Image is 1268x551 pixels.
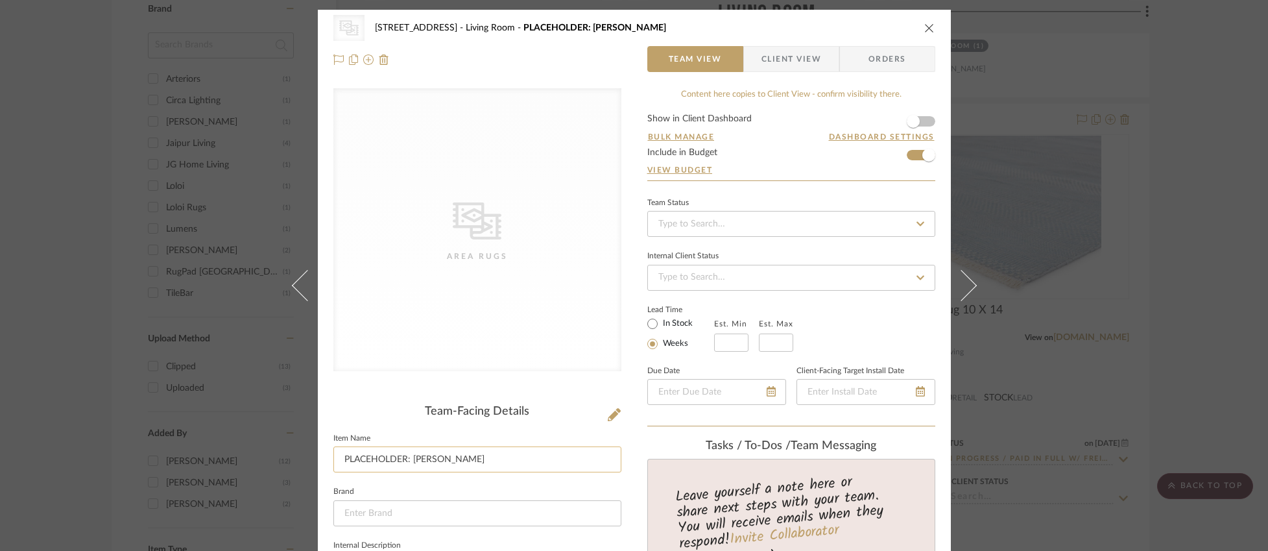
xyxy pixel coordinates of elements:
[647,439,935,454] div: team Messaging
[523,23,666,32] span: PLACEHOLDER: [PERSON_NAME]
[333,435,370,442] label: Item Name
[796,368,904,374] label: Client-Facing Target Install Date
[924,22,935,34] button: close
[647,165,935,175] a: View Budget
[706,440,791,452] span: Tasks / To-Dos /
[796,379,935,405] input: Enter Install Date
[333,489,354,495] label: Brand
[660,338,688,350] label: Weeks
[413,250,542,263] div: Area Rugs
[759,319,793,328] label: Est. Max
[647,211,935,237] input: Type to Search…
[714,319,747,328] label: Est. Min
[379,55,389,65] img: Remove from project
[647,315,714,352] mat-radio-group: Select item type
[647,131,715,143] button: Bulk Manage
[660,318,693,330] label: In Stock
[647,265,935,291] input: Type to Search…
[333,405,621,419] div: Team-Facing Details
[333,447,621,472] input: Enter Item Name
[647,200,689,206] div: Team Status
[466,23,523,32] span: Living Room
[647,379,786,405] input: Enter Due Date
[647,88,935,101] div: Content here copies to Client View - confirm visibility there.
[647,304,714,315] label: Lead Time
[333,543,401,549] label: Internal Description
[828,131,935,143] button: Dashboard Settings
[375,23,466,32] span: [STREET_ADDRESS]
[669,46,722,72] span: Team View
[647,368,680,374] label: Due Date
[647,253,719,260] div: Internal Client Status
[761,46,821,72] span: Client View
[854,46,920,72] span: Orders
[333,500,621,526] input: Enter Brand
